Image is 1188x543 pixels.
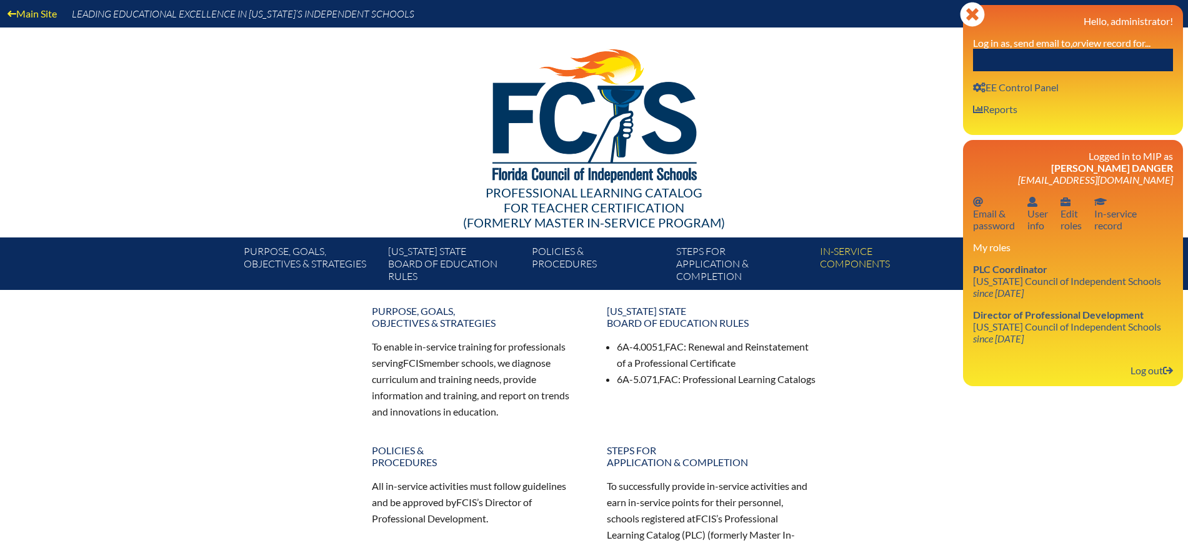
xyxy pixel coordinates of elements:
[968,306,1166,347] a: Director of Professional Development [US_STATE] Council of Independent Schools since [DATE]
[1018,174,1173,186] span: [EMAIL_ADDRESS][DOMAIN_NAME]
[968,261,1166,301] a: PLC Coordinator [US_STATE] Council of Independent Schools since [DATE]
[960,2,985,27] svg: Close
[599,439,824,473] a: Steps forapplication & completion
[465,27,723,198] img: FCISlogo221.eps
[671,242,815,290] a: Steps forapplication & completion
[973,37,1151,49] label: Log in as, send email to, view record for...
[973,197,983,207] svg: Email password
[973,15,1173,27] h3: Hello, administrator!
[1094,197,1107,207] svg: In-service record
[1126,362,1178,379] a: Log outLog out
[973,263,1047,275] span: PLC Coordinator
[685,529,702,541] span: PLC
[973,82,986,92] svg: User info
[968,79,1064,96] a: User infoEE Control Panel
[973,104,983,114] svg: User info
[383,242,527,290] a: [US_STATE] StateBoard of Education rules
[617,371,817,387] li: 6A-5.071, : Professional Learning Catalogs
[2,5,62,22] a: Main Site
[364,300,589,334] a: Purpose, goals,objectives & strategies
[968,193,1020,234] a: Email passwordEmail &password
[665,341,684,352] span: FAC
[1056,193,1087,234] a: User infoEditroles
[1022,193,1053,234] a: User infoUserinfo
[1072,37,1081,49] i: or
[599,300,824,334] a: [US_STATE] StateBoard of Education rules
[372,478,582,527] p: All in-service activities must follow guidelines and be approved by ’s Director of Professional D...
[1089,193,1142,234] a: In-service recordIn-servicerecord
[504,200,684,215] span: for Teacher Certification
[617,339,817,371] li: 6A-4.0051, : Renewal and Reinstatement of a Professional Certificate
[1027,197,1037,207] svg: User info
[456,496,477,508] span: FCIS
[239,242,382,290] a: Purpose, goals,objectives & strategies
[973,332,1024,344] i: since [DATE]
[659,373,678,385] span: FAC
[973,287,1024,299] i: since [DATE]
[973,150,1173,186] h3: Logged in to MIP as
[364,439,589,473] a: Policies &Procedures
[973,309,1144,321] span: Director of Professional Development
[968,101,1022,117] a: User infoReports
[234,185,954,230] div: Professional Learning Catalog (formerly Master In-service Program)
[1061,197,1071,207] svg: User info
[815,242,959,290] a: In-servicecomponents
[1051,162,1173,174] span: [PERSON_NAME] Danger
[973,241,1173,253] h3: My roles
[1163,366,1173,376] svg: Log out
[372,339,582,419] p: To enable in-service training for professionals serving member schools, we diagnose curriculum an...
[403,357,424,369] span: FCIS
[696,512,716,524] span: FCIS
[527,242,671,290] a: Policies &Procedures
